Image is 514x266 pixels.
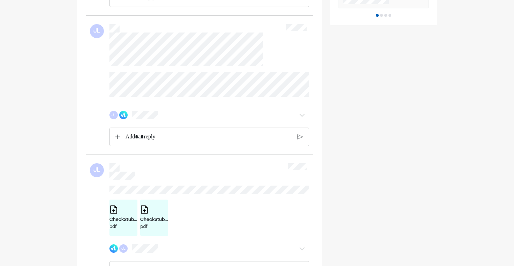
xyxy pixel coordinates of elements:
div: JL [109,111,118,119]
div: CheckStub.pdf 1.pdf [109,216,137,223]
div: pdf [109,223,137,230]
div: CheckStub.pdf.pdf [140,216,168,223]
div: Rich Text Editor. Editing area: main [122,128,295,146]
div: JL [90,163,104,177]
div: pdf [140,223,168,230]
div: JL [119,244,128,253]
div: JL [90,24,104,38]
